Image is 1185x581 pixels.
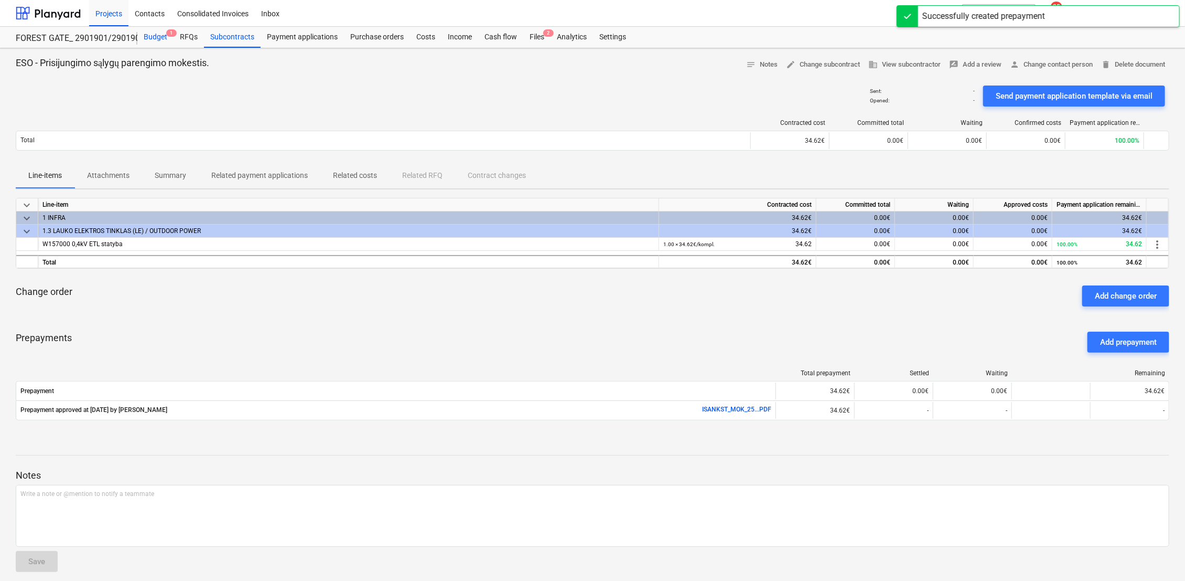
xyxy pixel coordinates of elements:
span: edit [786,60,795,69]
div: 34.62€ [1090,383,1169,399]
p: Notes [16,469,1169,482]
div: Contracted cost [755,119,825,126]
p: Prepayments [16,332,72,353]
div: 0.00€ [974,225,1052,238]
div: Committed total [816,198,895,212]
div: Files [523,27,551,48]
div: 1.3 LAUKO ELEKTROS TINKLAS (LE) / OUTDOOR POWER [42,225,654,238]
span: keyboard_arrow_down [20,225,33,238]
div: Add change order [1095,289,1157,303]
div: Waiting [895,198,974,212]
p: - [973,88,975,94]
span: 0.00€ [1044,137,1061,144]
div: Successfully created prepayment [922,10,1045,23]
p: Attachments [87,170,130,181]
p: Sent : [870,88,881,94]
p: Total [20,136,35,145]
div: 34.62€ [1052,225,1147,238]
span: Prepayment [20,387,771,395]
a: Cash flow [478,27,523,48]
div: 0.00€ [816,225,895,238]
button: Change contact person [1006,57,1097,73]
a: Purchase orders [344,27,410,48]
div: 34.62€ [775,402,854,419]
div: Send payment application template via email [996,89,1152,103]
p: - [973,97,975,104]
span: Delete document [1101,59,1165,71]
a: Settings [593,27,632,48]
span: 2 [543,29,554,37]
span: more_vert [1151,238,1164,251]
span: delete [1101,60,1111,69]
div: 0.00€ [895,225,974,238]
span: Change contact person [1010,59,1093,71]
span: 1 [166,29,177,37]
a: Income [441,27,478,48]
div: 34.62€ [659,255,816,268]
div: 0.00€ [974,212,1052,225]
p: Related payment applications [211,170,308,181]
div: 34.62€ [775,383,854,399]
div: - [854,402,933,419]
div: Payment application remaining [1052,198,1147,212]
button: Add prepayment [1087,332,1169,353]
a: Analytics [551,27,593,48]
div: Contracted cost [659,198,816,212]
div: 0.00€ [854,383,933,399]
a: Costs [410,27,441,48]
div: 34.62 [1057,256,1142,269]
div: Confirmed costs [991,119,1061,126]
small: 100.00% [1057,260,1078,266]
p: Related costs [333,170,377,181]
div: RFQs [174,27,204,48]
div: Total prepayment [780,369,850,377]
div: Approved costs [974,198,1052,212]
div: Waiting [912,119,983,126]
div: 34.62€ [659,212,816,225]
a: Subcontracts [204,27,261,48]
div: 34.62€ [1052,212,1147,225]
p: Change order [16,286,72,298]
small: 100.00% [1057,241,1078,247]
div: 0.00€ [974,255,1052,268]
span: Notes [746,59,778,71]
div: Total [38,255,659,268]
div: 1 INFRA [42,212,654,225]
span: 0.00€ [966,137,982,144]
div: 0.00€ [895,255,974,268]
span: View subcontractor [868,59,941,71]
span: 100.00% [1115,137,1139,144]
button: Notes [742,57,782,73]
a: Budget1 [137,27,174,48]
a: Files2 [523,27,551,48]
div: - [1090,402,1169,419]
span: business [868,60,878,69]
span: person [1010,60,1019,69]
div: Remaining [1095,369,1165,377]
div: 0.00€ [816,212,895,225]
span: keyboard_arrow_down [20,212,33,225]
div: 34.62 [663,238,812,251]
p: Summary [155,170,186,181]
p: ESO - Prisijungimo sąlygų parengimo mokestis. [16,57,209,69]
small: 1.00 × 34.62€ / kompl. [663,241,715,247]
div: Payment application remaining [1070,119,1140,126]
div: 34.62 [1057,238,1142,251]
button: Add a review [945,57,1006,73]
div: Committed total [834,119,904,126]
div: W157000 0,4kV ETL statyba [42,238,654,251]
p: Prepayment approved at [DATE] by [PERSON_NAME] [20,406,167,415]
p: Opened : [870,97,889,104]
div: Waiting [938,369,1008,377]
a: Payment applications [261,27,344,48]
div: 0.00€ [895,212,974,225]
div: Chat Widget [1133,531,1185,581]
div: Settled [859,369,929,377]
